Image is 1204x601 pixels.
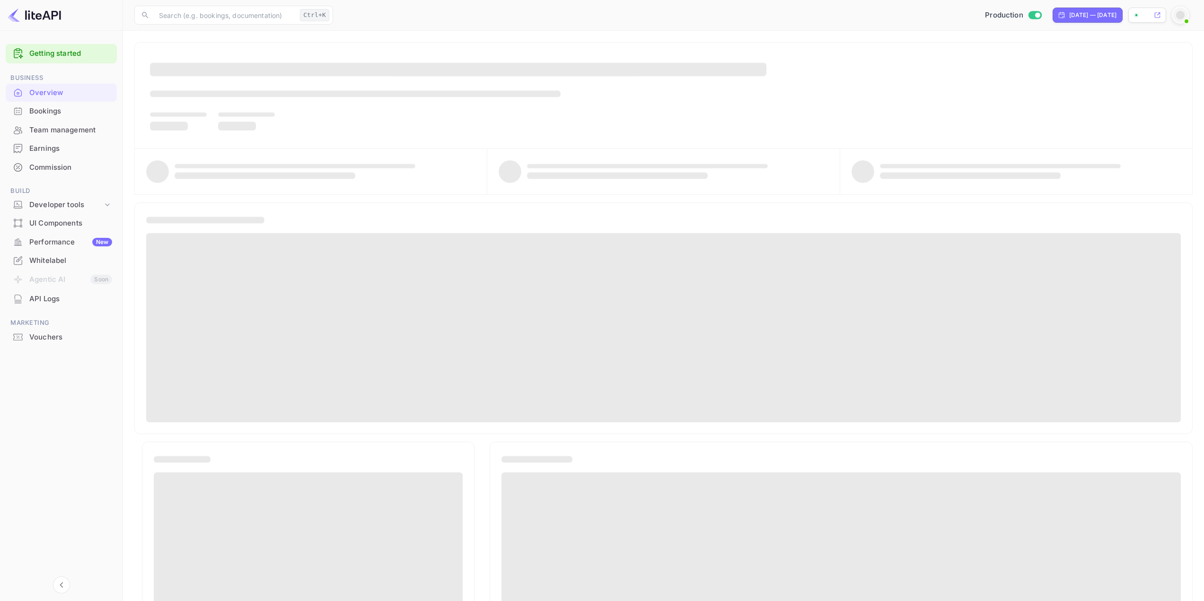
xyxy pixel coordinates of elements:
[29,200,103,210] div: Developer tools
[6,44,117,63] div: Getting started
[6,121,117,139] a: Team management
[6,197,117,213] div: Developer tools
[6,158,117,177] div: Commission
[6,158,117,176] a: Commission
[6,233,117,252] div: PerformanceNew
[153,6,296,25] input: Search (e.g. bookings, documentation)
[6,186,117,196] span: Build
[6,102,117,120] a: Bookings
[29,294,112,305] div: API Logs
[6,84,117,101] a: Overview
[6,73,117,83] span: Business
[29,218,112,229] div: UI Components
[6,214,117,232] a: UI Components
[6,318,117,328] span: Marketing
[300,9,329,21] div: Ctrl+K
[29,106,112,117] div: Bookings
[29,162,112,173] div: Commission
[6,328,117,347] div: Vouchers
[92,238,112,246] div: New
[6,139,117,158] div: Earnings
[6,290,117,308] div: API Logs
[1069,11,1116,19] div: [DATE] — [DATE]
[6,252,117,269] a: Whitelabel
[6,102,117,121] div: Bookings
[6,328,117,346] a: Vouchers
[6,84,117,102] div: Overview
[985,10,1023,21] span: Production
[29,125,112,136] div: Team management
[6,252,117,270] div: Whitelabel
[6,233,117,251] a: PerformanceNew
[29,255,112,266] div: Whitelabel
[981,10,1045,21] div: Switch to Sandbox mode
[8,8,61,23] img: LiteAPI logo
[53,576,70,593] button: Collapse navigation
[29,143,112,154] div: Earnings
[1053,8,1123,23] div: Click to change the date range period
[6,290,117,307] a: API Logs
[6,121,117,139] div: Team management
[29,87,112,98] div: Overview
[29,332,112,343] div: Vouchers
[6,139,117,157] a: Earnings
[29,237,112,248] div: Performance
[29,48,112,59] a: Getting started
[6,214,117,233] div: UI Components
